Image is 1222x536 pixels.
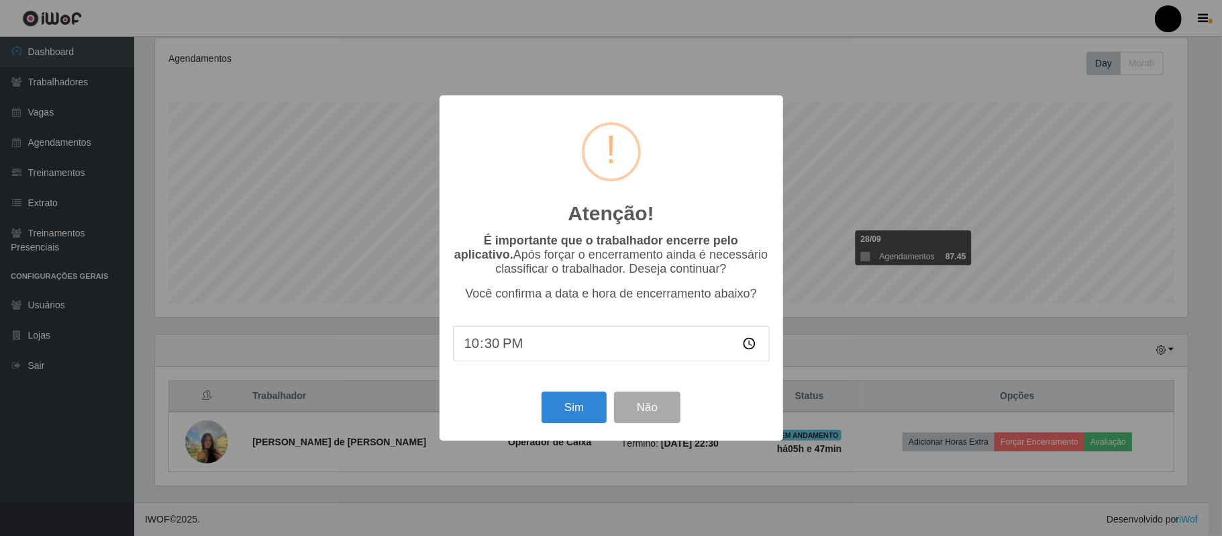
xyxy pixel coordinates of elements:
p: Você confirma a data e hora de encerramento abaixo? [453,287,770,301]
button: Sim [542,392,607,423]
button: Não [614,392,680,423]
p: Após forçar o encerramento ainda é necessário classificar o trabalhador. Deseja continuar? [453,234,770,276]
b: É importante que o trabalhador encerre pelo aplicativo. [454,234,738,261]
h2: Atenção! [568,202,654,226]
